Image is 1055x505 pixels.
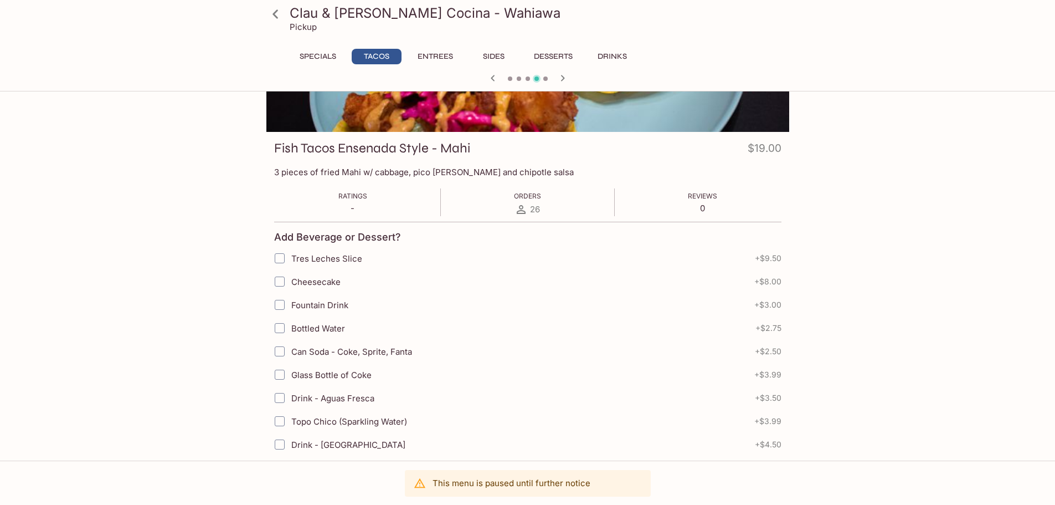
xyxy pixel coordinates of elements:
span: Drink - Aguas Fresca [291,393,374,404]
h4: Add Beverage or Dessert? [274,231,401,243]
p: 0 [688,203,717,213]
span: + $2.50 [755,347,781,356]
span: + $2.75 [755,324,781,333]
span: + $9.50 [755,254,781,263]
span: + $3.99 [754,370,781,379]
span: + $3.50 [755,394,781,402]
span: + $4.50 [755,440,781,449]
span: Glass Bottle of Coke [291,370,372,380]
span: Orders [514,192,541,200]
p: Pickup [290,22,317,32]
button: Desserts [528,49,579,64]
button: Entrees [410,49,460,64]
span: Bottled Water [291,323,345,334]
span: + $3.99 [754,417,781,426]
h3: Fish Tacos Ensenada Style - Mahi [274,140,470,157]
span: Ratings [338,192,367,200]
h3: Clau & [PERSON_NAME] Cocina - Wahiawa [290,4,785,22]
span: Cheesecake [291,277,341,287]
button: Drinks [588,49,637,64]
span: Tres Leches Slice [291,253,362,264]
span: + $8.00 [754,277,781,286]
button: Sides [469,49,519,64]
span: + $3.00 [754,300,781,309]
h4: $19.00 [748,140,781,161]
span: Topo Chico (Sparkling Water) [291,416,407,427]
span: Drink - [GEOGRAPHIC_DATA] [291,440,405,450]
span: Fountain Drink [291,300,348,310]
span: Can Soda - Coke, Sprite, Fanta [291,346,412,357]
p: - [338,203,367,213]
button: Tacos [352,49,402,64]
span: Reviews [688,192,717,200]
p: This menu is paused until further notice [433,478,590,488]
p: 3 pieces of fried Mahi w/ cabbage, pico [PERSON_NAME] and chipotle salsa [274,167,781,177]
button: Specials [293,49,343,64]
span: 26 [530,204,540,215]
